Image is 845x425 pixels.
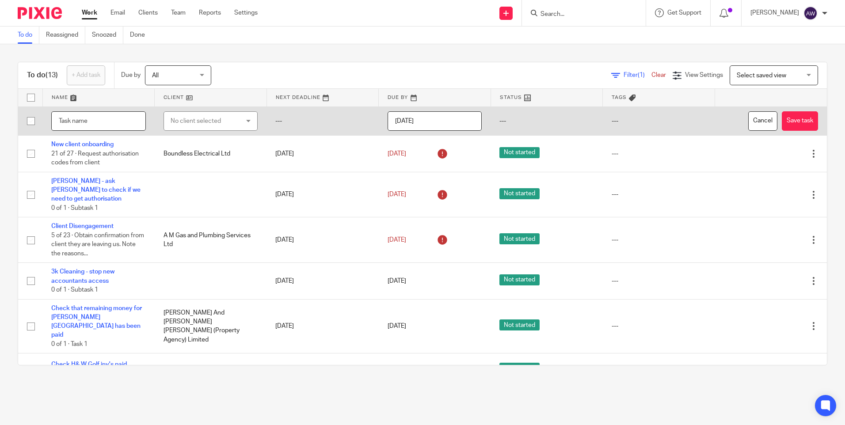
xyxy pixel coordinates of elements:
td: Boundless Electrical Ltd [155,136,267,172]
span: Tags [612,95,627,100]
span: [DATE] [388,237,406,243]
span: 21 of 27 · Request authorisation codes from client [51,151,139,166]
a: Reports [199,8,221,17]
input: Pick a date [388,111,482,131]
td: [DATE] [266,299,379,353]
a: Work [82,8,97,17]
td: [DATE] [266,217,379,263]
div: --- [612,322,706,330]
span: Not started [499,147,540,158]
img: Pixie [18,7,62,19]
span: [DATE] [388,191,406,197]
a: Clients [138,8,158,17]
a: + Add task [67,65,105,85]
img: svg%3E [803,6,818,20]
td: --- [266,106,379,136]
span: 0 of 1 · Subtask 1 [51,205,98,211]
span: [DATE] [388,323,406,329]
td: [PERSON_NAME] And [PERSON_NAME] [PERSON_NAME] (Property Agency) Limited [155,299,267,353]
a: Team [171,8,186,17]
a: To do [18,27,39,44]
td: A M Gas and Plumbing Services Ltd [155,217,267,263]
a: Snoozed [92,27,123,44]
div: No client selected [171,112,240,130]
span: Not started [499,233,540,244]
td: [DATE] [266,172,379,217]
span: Select saved view [737,72,786,79]
div: --- [612,235,706,244]
span: [DATE] [388,278,406,284]
div: --- [612,149,706,158]
td: --- [603,106,715,136]
span: Not started [499,188,540,199]
a: Clear [651,72,666,78]
button: Save task [782,111,818,131]
a: Email [110,8,125,17]
td: [DATE] [266,263,379,299]
a: Settings [234,8,258,17]
div: --- [612,190,706,199]
span: 0 of 1 · Task 1 [51,341,88,347]
a: [PERSON_NAME] - ask [PERSON_NAME] to check if we need to get authorisation [51,178,141,202]
div: --- [612,364,706,373]
a: Reassigned [46,27,85,44]
span: (13) [46,72,58,79]
a: Check H& W Golf inv's paid [51,361,127,368]
span: Not started [499,319,540,330]
span: Filter [624,72,651,78]
h1: To do [27,71,58,80]
p: [PERSON_NAME] [750,8,799,17]
span: View Settings [685,72,723,78]
td: [DATE] [266,353,379,385]
td: --- [491,106,603,136]
span: [DATE] [388,151,406,157]
div: --- [612,277,706,285]
a: Done [130,27,152,44]
button: Cancel [748,111,777,131]
p: Due by [121,71,141,80]
input: Task name [51,111,146,131]
span: Not started [499,274,540,285]
td: [DATE] [266,136,379,172]
a: Client Disengagement [51,223,114,229]
span: 5 of 23 · Obtain confirmation from client they are leaving us. Note the reasons... [51,232,144,257]
a: Check that remaining money for [PERSON_NAME][GEOGRAPHIC_DATA] has been paid [51,305,142,338]
a: New client onboarding [51,141,114,148]
a: 3k Cleaning - stop new accountants access [51,269,114,284]
span: All [152,72,159,79]
span: Get Support [667,10,701,16]
span: (1) [638,72,645,78]
span: Not started [499,363,540,374]
input: Search [540,11,619,19]
span: 0 of 1 · Subtask 1 [51,287,98,293]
